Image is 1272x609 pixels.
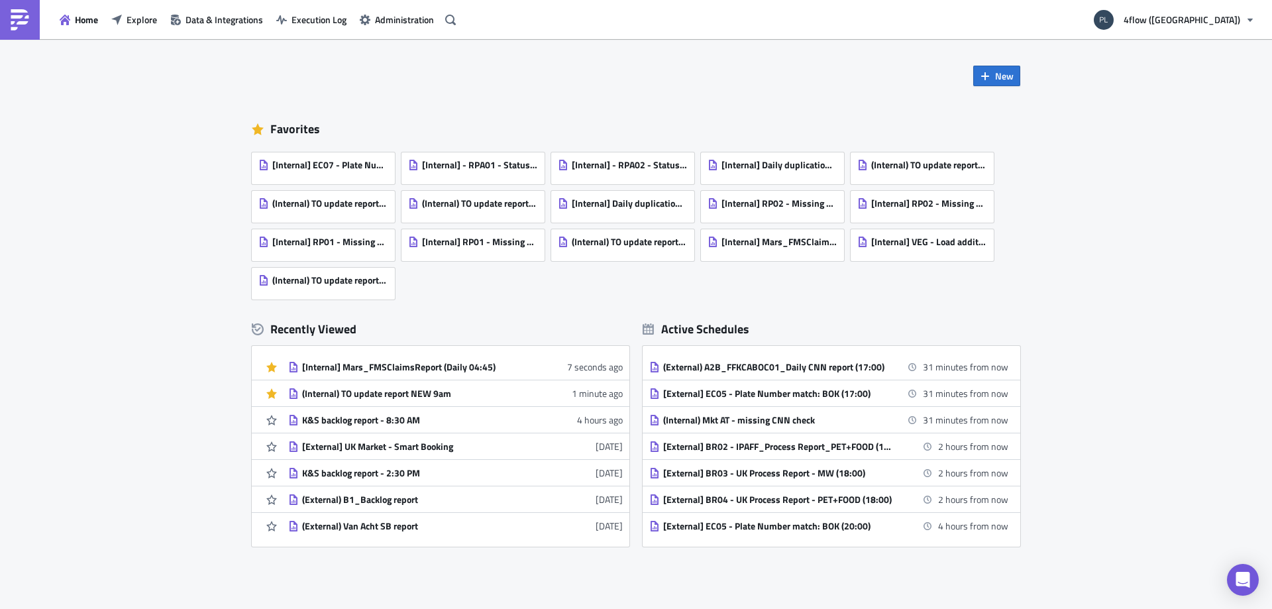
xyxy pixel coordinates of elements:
a: [Internal] RP01 - Missing Pick-up - Status [401,223,551,261]
span: [Internal] RP01 - Missing Pick-up - Loads [272,236,388,248]
button: Administration [353,9,441,30]
a: K&S backlog report - 2:30 PM[DATE] [288,460,623,486]
time: 2025-08-27 13:00 [938,492,1008,506]
span: [Internal] RP02 - Missing Delivery - Loads [871,197,986,209]
span: Home [75,13,98,27]
a: (Internal) TO update report NEW 9am1 minute ago [288,380,623,406]
span: (Internal) TO update report NEW 1pm [272,197,388,209]
a: (Internal) TO update report NEW 11:30am [851,146,1000,184]
time: 2025-08-21T08:40:39Z [596,519,623,533]
span: Data & Integrations [185,13,263,27]
span: (Internal) TO update report NEW 9am [272,274,388,286]
div: K&S backlog report - 2:30 PM [302,467,534,479]
span: [Internal] Daily duplication check (11:30) [721,159,837,171]
div: [External] UK Market - Smart Booking [302,441,534,453]
time: 2025-08-27T14:28:32Z [567,360,623,374]
div: [External] EC05 - Plate Number match: BOK (20:00) [663,520,895,532]
span: 4flow ([GEOGRAPHIC_DATA]) [1124,13,1240,27]
a: [Internal] Daily duplication check (15:30) [551,184,701,223]
button: Explore [105,9,164,30]
div: (External) Van Acht SB report [302,520,534,532]
span: (Internal) TO update report NEW 11:30am [871,159,986,171]
time: 2025-08-27 12:00 [923,386,1008,400]
a: [Internal] Mars_FMSClaimsReport (Daily 04:45) [701,223,851,261]
button: Data & Integrations [164,9,270,30]
div: (Internal) TO update report NEW 9am [302,388,534,400]
a: (External) B1_Backlog report[DATE] [288,486,623,512]
a: [Internal] EC07 - Plate Number Character Restrictions [252,146,401,184]
a: [External] EC05 - Plate Number match: BOK (17:00)31 minutes from now [649,380,1008,406]
a: [External] BR02 - IPAFF_Process Report_PET+FOOD (18:00)2 hours from now [649,433,1008,459]
span: [Internal] RP01 - Missing Pick-up - Status [422,236,537,248]
div: [External] EC05 - Plate Number match: BOK (17:00) [663,388,895,400]
a: (Internal) TO update report NEW 1pm [252,184,401,223]
span: (Internal) TO update report NEW 3pm [422,197,537,209]
span: Execution Log [291,13,346,27]
span: [Internal] - RPA02 - Status setting - iTMS Input [572,159,687,171]
time: 2025-08-26T10:29:25Z [596,439,623,453]
a: (External) Van Acht SB report[DATE] [288,513,623,539]
div: [External] BR04 - UK Process Report - PET+FOOD (18:00) [663,494,895,506]
a: [External] EC05 - Plate Number match: BOK (20:00)4 hours from now [649,513,1008,539]
a: [Internal] RP01 - Missing Pick-up - Loads [252,223,401,261]
span: (Internal) TO update report NEW 4pm [572,236,687,248]
span: [Internal] EC07 - Plate Number Character Restrictions [272,159,388,171]
button: Execution Log [270,9,353,30]
a: (Internal) Mkt AT - missing CNN check31 minutes from now [649,407,1008,433]
span: [Internal] Daily duplication check (15:30) [572,197,687,209]
span: [Internal] - RPA01 - Status setting - iTMS Input [422,159,537,171]
a: [Internal] VEG - Load additional Information [851,223,1000,261]
a: (Internal) TO update report NEW 9am [252,261,401,300]
div: Favorites [252,119,1020,139]
div: (External) B1_Backlog report [302,494,534,506]
a: [External] BR03 - UK Process Report - MW (18:00)2 hours from now [649,460,1008,486]
a: [External] BR04 - UK Process Report - PET+FOOD (18:00)2 hours from now [649,486,1008,512]
div: Open Intercom Messenger [1227,564,1259,596]
time: 2025-08-27 13:00 [938,466,1008,480]
button: 4flow ([GEOGRAPHIC_DATA]) [1086,5,1262,34]
a: [External] UK Market - Smart Booking[DATE] [288,433,623,459]
img: Avatar [1092,9,1115,31]
a: [Internal] Mars_FMSClaimsReport (Daily 04:45)7 seconds ago [288,354,623,380]
button: Home [53,9,105,30]
time: 2025-08-27 12:00 [923,413,1008,427]
div: Active Schedules [643,321,749,337]
a: K&S backlog report - 8:30 AM4 hours ago [288,407,623,433]
div: (External) A2B_FFKCABOC01_Daily CNN report (17:00) [663,361,895,373]
div: [External] BR02 - IPAFF_Process Report_PET+FOOD (18:00) [663,441,895,453]
a: [Internal] - RPA02 - Status setting - iTMS Input [551,146,701,184]
span: [Internal] VEG - Load additional Information [871,236,986,248]
time: 2025-08-22T14:26:21Z [596,492,623,506]
span: [Internal] RP02 - Missing Delivery - Status [721,197,837,209]
span: [Internal] Mars_FMSClaimsReport (Daily 04:45) [721,236,837,248]
span: Explore [127,13,157,27]
img: PushMetrics [9,9,30,30]
time: 2025-08-27T10:23:09Z [577,413,623,427]
span: New [995,69,1014,83]
time: 2025-08-27 15:00 [938,519,1008,533]
a: (Internal) TO update report NEW 3pm [401,184,551,223]
a: (Internal) TO update report NEW 4pm [551,223,701,261]
span: Administration [375,13,434,27]
time: 2025-08-27 12:00 [923,360,1008,374]
div: Recently Viewed [252,319,629,339]
div: [External] BR03 - UK Process Report - MW (18:00) [663,467,895,479]
time: 2025-08-25T13:56:13Z [596,466,623,480]
div: (Internal) Mkt AT - missing CNN check [663,414,895,426]
div: K&S backlog report - 8:30 AM [302,414,534,426]
a: [Internal] - RPA01 - Status setting - iTMS Input [401,146,551,184]
a: [Internal] RP02 - Missing Delivery - Status [701,184,851,223]
a: [Internal] RP02 - Missing Delivery - Loads [851,184,1000,223]
button: New [973,66,1020,86]
a: [Internal] Daily duplication check (11:30) [701,146,851,184]
time: 2025-08-27 13:00 [938,439,1008,453]
div: [Internal] Mars_FMSClaimsReport (Daily 04:45) [302,361,534,373]
a: (External) A2B_FFKCABOC01_Daily CNN report (17:00)31 minutes from now [649,354,1008,380]
time: 2025-08-27T14:27:24Z [572,386,623,400]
